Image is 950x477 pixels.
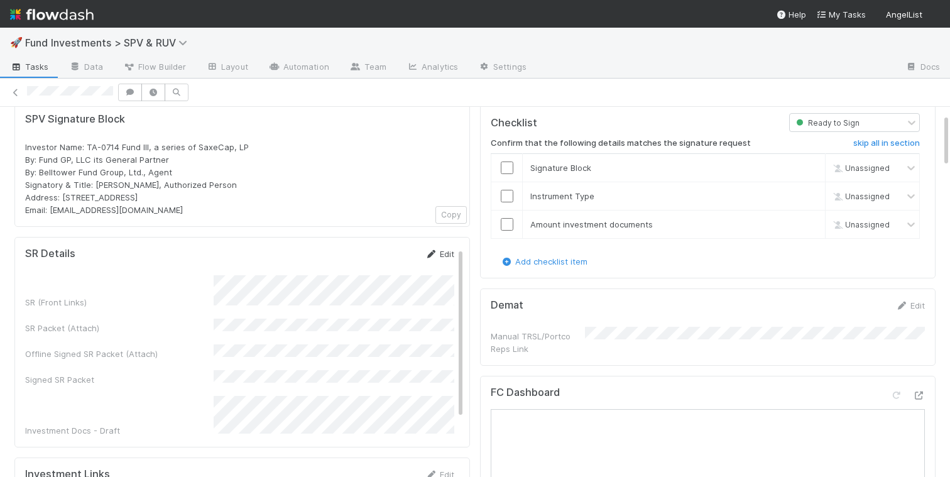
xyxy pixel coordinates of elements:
[530,191,594,201] span: Instrument Type
[25,142,249,215] span: Investor Name: TA-0714 Fund III, a series of SaxeCap, LP By: Fund GP, LLC its General Partner By:...
[123,60,186,73] span: Flow Builder
[491,117,537,129] h5: Checklist
[396,58,468,78] a: Analytics
[830,163,890,173] span: Unassigned
[25,36,194,49] span: Fund Investments > SPV & RUV
[339,58,396,78] a: Team
[435,206,467,224] button: Copy
[530,163,591,173] span: Signature Block
[895,300,925,310] a: Edit
[25,113,459,126] h5: SPV Signature Block
[59,58,113,78] a: Data
[468,58,537,78] a: Settings
[491,330,585,355] div: Manual TRSL/Portco Reps Link
[530,219,653,229] span: Amount investment documents
[25,373,214,386] div: Signed SR Packet
[830,192,890,201] span: Unassigned
[816,8,866,21] a: My Tasks
[886,9,922,19] span: AngelList
[10,60,49,73] span: Tasks
[25,322,214,334] div: SR Packet (Attach)
[25,296,214,309] div: SR (Front Links)
[10,37,23,48] span: 🚀
[25,348,214,360] div: Offline Signed SR Packet (Attach)
[853,138,920,153] a: skip all in section
[853,138,920,148] h6: skip all in section
[113,58,196,78] a: Flow Builder
[491,299,523,312] h5: Demat
[816,9,866,19] span: My Tasks
[425,249,454,259] a: Edit
[491,387,560,399] h5: FC Dashboard
[491,138,751,148] h6: Confirm that the following details matches the signature request
[500,256,587,266] a: Add checklist item
[25,424,214,437] div: Investment Docs - Draft
[776,8,806,21] div: Help
[927,9,940,21] img: avatar_ddac2f35-6c49-494a-9355-db49d32eca49.png
[258,58,339,78] a: Automation
[25,248,75,260] h5: SR Details
[196,58,258,78] a: Layout
[794,118,860,128] span: Ready to Sign
[895,58,950,78] a: Docs
[10,4,94,25] img: logo-inverted-e16ddd16eac7371096b0.svg
[830,220,890,229] span: Unassigned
